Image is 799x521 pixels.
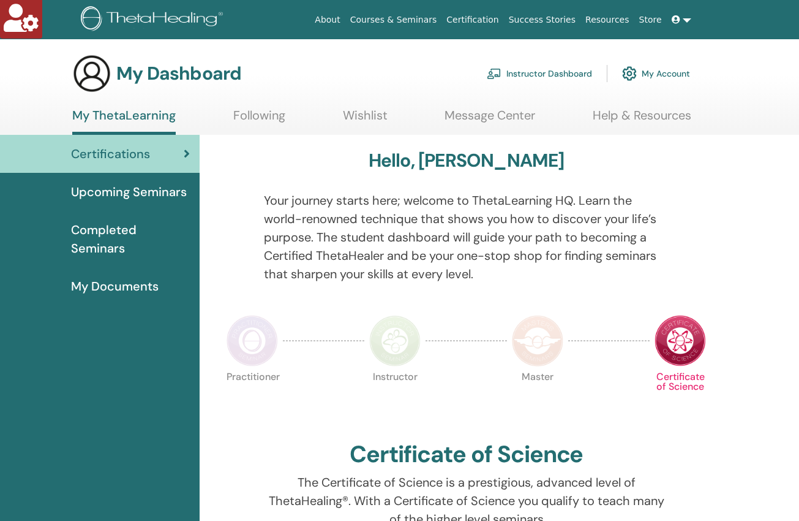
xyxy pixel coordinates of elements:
[233,108,285,132] a: Following
[71,145,150,163] span: Certifications
[227,315,278,367] img: Practitioner
[310,9,345,31] a: About
[655,372,706,424] p: Certificate of Science
[343,108,388,132] a: Wishlist
[622,63,637,84] img: cog.svg
[71,221,190,257] span: Completed Seminars
[504,9,580,31] a: Success Stories
[622,60,690,87] a: My Account
[369,315,421,367] img: Instructor
[345,9,442,31] a: Courses & Seminars
[487,68,501,79] img: chalkboard-teacher.svg
[81,6,227,34] img: logo.png
[445,108,535,132] a: Message Center
[441,9,503,31] a: Certification
[369,150,565,172] h3: Hello, [PERSON_NAME]
[71,277,159,295] span: My Documents
[227,372,278,424] p: Practitioner
[72,108,176,135] a: My ThetaLearning
[593,108,691,132] a: Help & Resources
[369,372,421,424] p: Instructor
[72,54,111,93] img: generic-user-icon.jpg
[580,9,634,31] a: Resources
[264,191,669,283] p: Your journey starts here; welcome to ThetaLearning HQ. Learn the world-renowned technique that sh...
[634,9,667,31] a: Store
[71,183,187,201] span: Upcoming Seminars
[512,372,563,424] p: Master
[512,315,563,367] img: Master
[350,441,583,469] h2: Certificate of Science
[487,60,592,87] a: Instructor Dashboard
[116,63,241,85] h3: My Dashboard
[655,315,706,367] img: Certificate of Science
